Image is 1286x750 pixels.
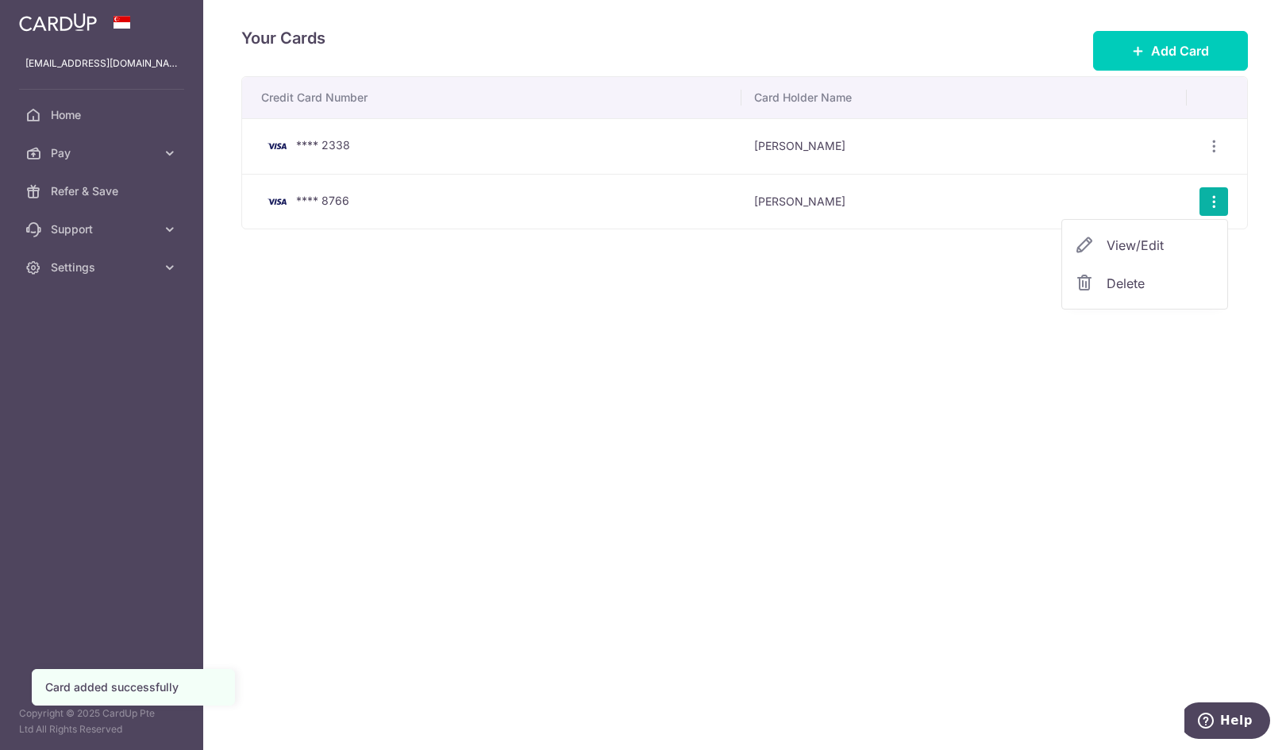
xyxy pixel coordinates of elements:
[51,183,156,199] span: Refer & Save
[45,679,221,695] div: Card added successfully
[1062,264,1227,302] a: Delete
[741,118,1186,174] td: [PERSON_NAME]
[1151,41,1209,60] span: Add Card
[741,77,1186,118] th: Card Holder Name
[51,260,156,275] span: Settings
[741,174,1186,229] td: [PERSON_NAME]
[1093,31,1248,71] button: Add Card
[261,137,293,156] img: Bank Card
[1184,702,1270,742] iframe: Opens a widget where you can find more information
[1107,236,1215,255] span: View/Edit
[51,221,156,237] span: Support
[19,13,97,32] img: CardUp
[1062,226,1227,264] a: View/Edit
[261,192,293,211] img: Bank Card
[242,77,741,118] th: Credit Card Number
[241,25,325,51] h4: Your Cards
[1107,274,1215,293] span: Delete
[25,56,178,71] p: [EMAIL_ADDRESS][DOMAIN_NAME]
[51,145,156,161] span: Pay
[51,107,156,123] span: Home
